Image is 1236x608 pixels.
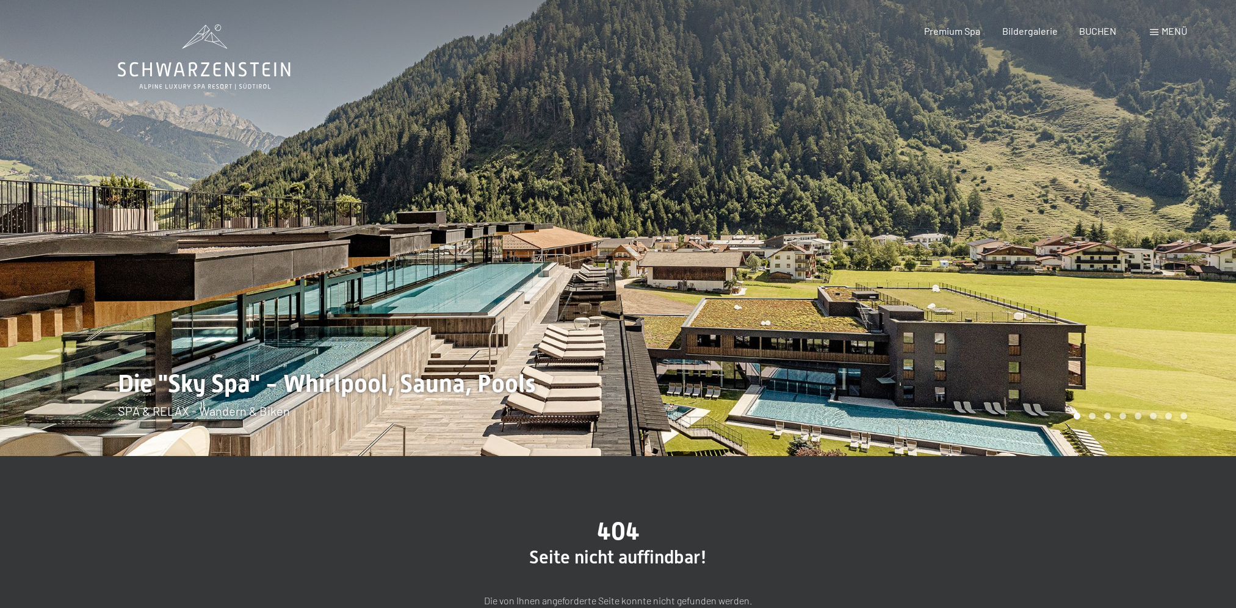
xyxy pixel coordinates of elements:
div: Carousel Page 5 [1135,413,1141,419]
div: Carousel Page 7 [1165,413,1172,419]
a: Premium Spa [924,25,980,37]
div: Carousel Page 3 [1104,413,1111,419]
div: Carousel Page 6 [1150,413,1157,419]
span: 404 [597,517,640,546]
a: Bildergalerie [1002,25,1058,37]
div: Carousel Page 1 (Current Slide) [1074,413,1080,419]
div: Carousel Page 4 [1119,413,1126,419]
div: Carousel Page 8 [1180,413,1187,419]
div: Carousel Page 2 [1089,413,1096,419]
span: Menü [1162,25,1187,37]
span: Seite nicht auffindbar! [529,546,707,568]
div: Carousel Pagination [1069,413,1187,419]
a: BUCHEN [1079,25,1116,37]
